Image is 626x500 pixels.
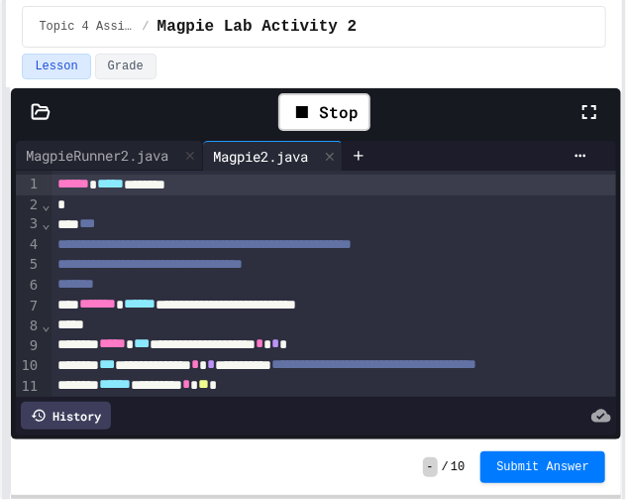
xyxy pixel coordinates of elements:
div: 3 [16,214,41,235]
div: MagpieRunner2.java [16,141,203,171]
div: 5 [16,255,41,276]
span: Submit Answer [496,459,589,475]
span: Magpie Lab Activity 2 [157,15,358,39]
div: 8 [16,316,41,336]
div: 9 [16,336,41,357]
div: Magpie2.java [203,146,318,167]
span: - [423,457,438,477]
span: / [442,459,449,475]
div: Stop [278,93,370,131]
div: 7 [16,297,41,317]
div: 10 [16,356,41,377]
span: Topic 4 Assignments [39,19,134,35]
div: 11 [16,377,41,398]
span: Fold line [41,215,51,231]
div: 1 [16,175,41,195]
span: Fold line [41,196,51,212]
span: / [142,19,149,35]
button: Lesson [22,54,90,79]
button: Grade [95,54,156,79]
button: Submit Answer [480,451,605,483]
div: MagpieRunner2.java [16,145,178,166]
div: History [21,402,111,430]
span: 10 [451,459,465,475]
div: 2 [16,195,41,215]
div: Magpie2.java [203,141,343,171]
div: 6 [16,276,41,297]
div: 4 [16,235,41,256]
span: Fold line [41,317,51,333]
